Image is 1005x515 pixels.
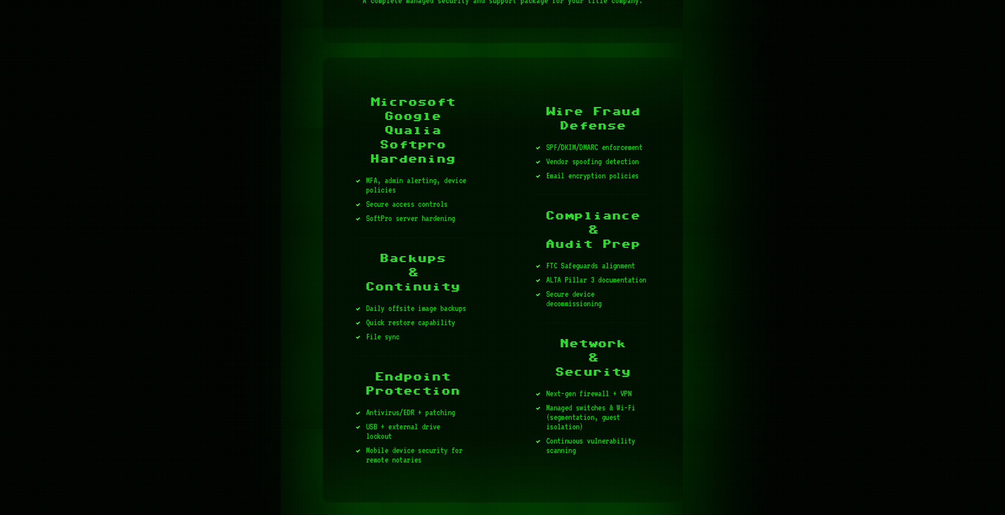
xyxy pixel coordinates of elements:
[546,436,650,455] p: Continuous vulnerability scanning
[366,408,470,417] p: Antivirus/EDR + patching
[546,289,650,308] p: Secure device decommissioning
[366,332,470,341] p: File sync
[536,337,650,379] span: Network & Security
[356,251,470,294] span: Backups & Continuity
[366,199,470,209] p: Secure access controls
[356,370,470,398] p: Endpoint Protection
[366,176,470,195] p: MFA, admin alerting, device policies
[546,157,650,166] p: Vendor spoofing detection
[366,303,470,313] p: Daily offsite image backups
[546,142,650,152] p: SPF/DKIM/DMARC enforcement
[366,318,470,327] p: Quick restore capability
[366,446,470,464] p: Mobile device security for remote notaries
[366,213,470,223] p: SoftPro server hardening
[546,403,650,431] p: Managed switches & Wi-Fi (segmentation, guest isolation)
[546,171,650,180] p: Email encryption policies
[546,275,650,285] p: ALTA Pillar 3 documentation
[536,209,650,251] span: Compliance & Audit Prep
[546,261,650,270] p: FTC Safeguards alignment
[356,95,470,166] span: Microsoft Google Qualia Softpro Hardening
[536,105,650,133] p: Wire Fraud Defense
[366,422,470,441] p: USB + external drive lockout
[546,389,650,398] p: Next-gen firewall + VPN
